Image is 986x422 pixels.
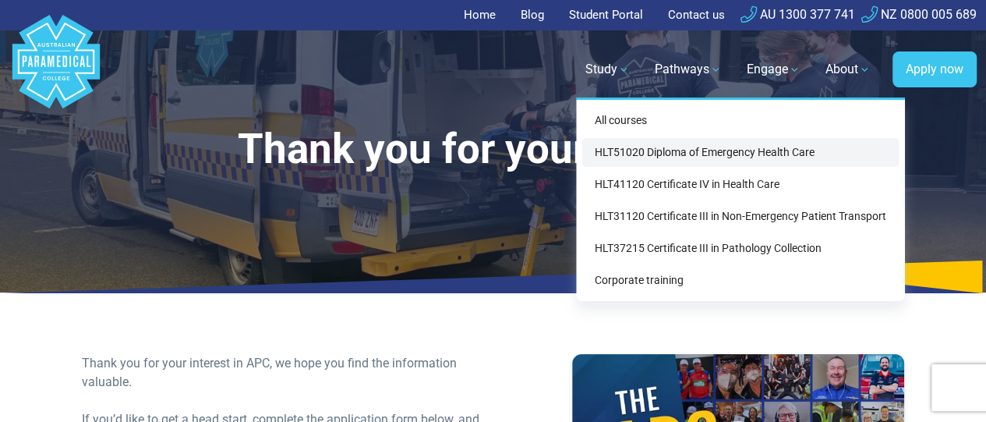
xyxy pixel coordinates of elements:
[82,354,483,392] div: Thank you for your interest in APC, we hope you find the information valuable.
[582,170,899,199] a: HLT41120 Certificate IV in Health Care
[582,234,899,263] a: HLT37215 Certificate III in Pathology Collection
[582,266,899,295] a: Corporate training
[82,125,904,174] h1: Thank you for your enquiry!
[582,106,899,135] a: All courses
[9,30,103,109] a: Australian Paramedical College
[576,98,905,301] div: Study
[861,7,977,22] a: NZ 0800 005 689
[576,48,639,91] a: Study
[737,48,810,91] a: Engage
[582,202,899,231] a: HLT31120 Certificate III in Non-Emergency Patient Transport
[645,48,731,91] a: Pathways
[582,138,899,167] a: HLT51020 Diploma of Emergency Health Care
[892,51,977,87] a: Apply now
[816,48,880,91] a: About
[740,7,855,22] a: AU 1300 377 741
